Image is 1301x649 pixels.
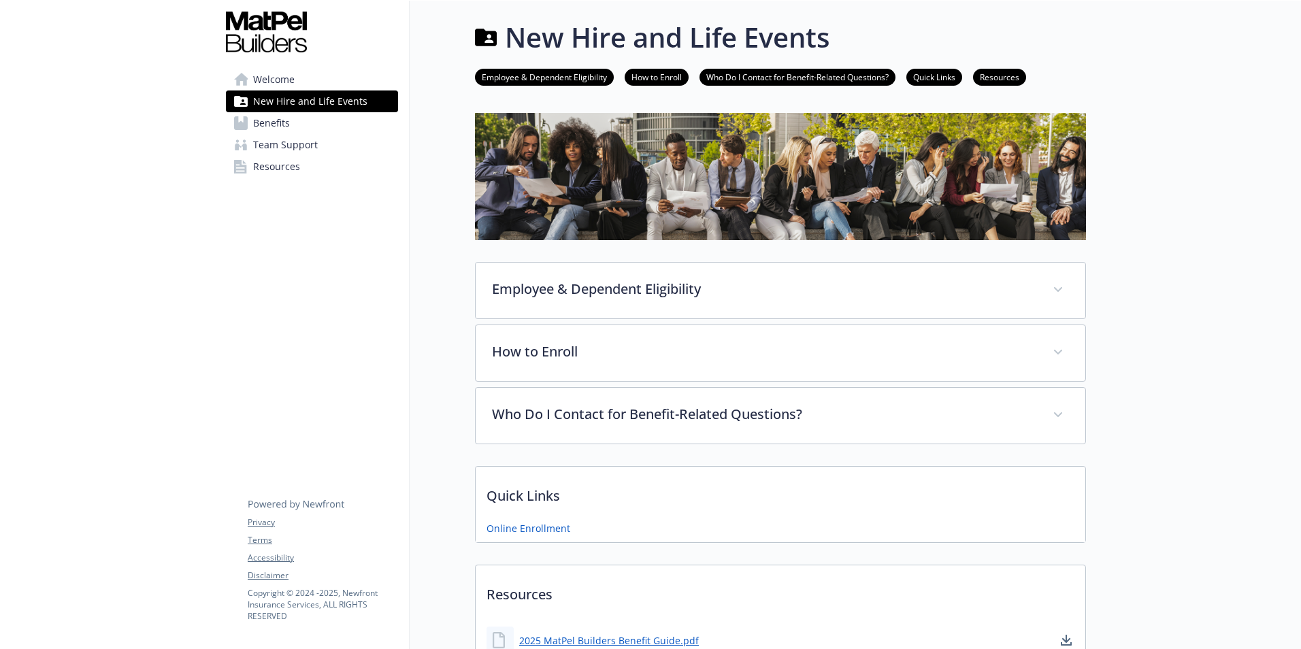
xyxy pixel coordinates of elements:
[476,325,1085,381] div: How to Enroll
[487,521,570,535] a: Online Enrollment
[226,90,398,112] a: New Hire and Life Events
[253,112,290,134] span: Benefits
[973,70,1026,83] a: Resources
[253,156,300,178] span: Resources
[248,534,397,546] a: Terms
[476,388,1085,444] div: Who Do I Contact for Benefit-Related Questions?
[248,569,397,582] a: Disclaimer
[505,17,829,58] h1: New Hire and Life Events
[248,516,397,529] a: Privacy
[492,342,1036,362] p: How to Enroll
[625,70,689,83] a: How to Enroll
[1058,632,1074,648] a: download document
[906,70,962,83] a: Quick Links
[248,552,397,564] a: Accessibility
[226,134,398,156] a: Team Support
[492,404,1036,425] p: Who Do I Contact for Benefit-Related Questions?
[248,587,397,622] p: Copyright © 2024 - 2025 , Newfront Insurance Services, ALL RIGHTS RESERVED
[226,69,398,90] a: Welcome
[492,279,1036,299] p: Employee & Dependent Eligibility
[476,467,1085,517] p: Quick Links
[475,70,614,83] a: Employee & Dependent Eligibility
[226,156,398,178] a: Resources
[699,70,895,83] a: Who Do I Contact for Benefit-Related Questions?
[476,565,1085,616] p: Resources
[519,633,699,648] a: 2025 MatPel Builders Benefit Guide.pdf
[253,69,295,90] span: Welcome
[475,113,1086,240] img: new hire page banner
[253,134,318,156] span: Team Support
[253,90,367,112] span: New Hire and Life Events
[476,263,1085,318] div: Employee & Dependent Eligibility
[226,112,398,134] a: Benefits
